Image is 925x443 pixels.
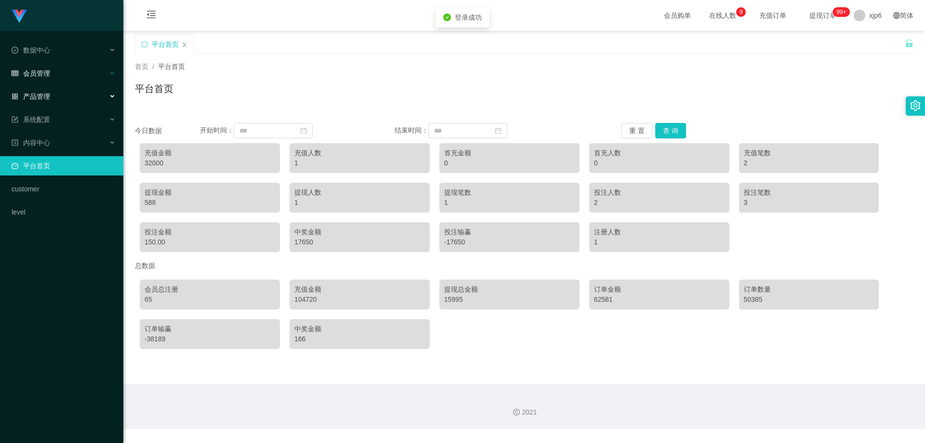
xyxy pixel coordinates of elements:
[594,227,725,237] div: 注册人数
[443,13,451,21] i: icon: check-circle
[12,116,18,123] i: 图标: form
[12,116,50,123] span: 系统配置
[12,139,18,146] i: 图标: profile
[145,158,275,168] div: 32000
[594,158,725,168] div: 0
[594,198,725,208] div: 2
[12,93,50,100] span: 产品管理
[135,126,200,136] div: 今日数据
[444,237,575,247] div: -17650
[594,295,725,305] div: 62581
[754,12,791,19] span: 充值订单
[495,127,502,134] i: 图标: calendar
[135,63,148,70] span: 首页
[152,35,179,54] div: 平台首页
[444,227,575,237] div: 投注输赢
[12,69,50,77] span: 会员管理
[294,324,425,334] div: 中奖金额
[300,127,307,134] i: 图标: calendar
[444,148,575,158] div: 首充金额
[395,126,428,134] span: 结束时间：
[444,198,575,208] div: 1
[455,13,482,21] span: 登录成功
[158,63,185,70] span: 平台首页
[294,158,425,168] div: 1
[145,148,275,158] div: 充值金额
[145,227,275,237] div: 投注金额
[141,41,148,48] i: 图标: sync
[444,295,575,305] div: 15995
[12,139,50,147] span: 内容中心
[145,324,275,334] div: 订单输赢
[744,295,874,305] div: 50385
[135,0,168,31] i: 图标: menu-fold
[805,12,841,19] span: 提现订单
[910,100,921,111] i: 图标: setting
[12,47,18,54] i: 图标: check-circle-o
[621,123,652,138] button: 重 置
[294,295,425,305] div: 104720
[294,148,425,158] div: 充值人数
[832,7,850,17] sup: 220
[294,334,425,344] div: 166
[444,284,575,295] div: 提现总金额
[744,158,874,168] div: 2
[905,39,913,48] i: 图标: unlock
[736,7,746,17] sup: 9
[145,188,275,198] div: 提现金额
[744,148,874,158] div: 充值笔数
[294,237,425,247] div: 17650
[655,123,686,138] button: 查 询
[594,284,725,295] div: 订单金额
[12,179,116,199] a: customer
[152,63,154,70] span: /
[145,295,275,305] div: 65
[594,237,725,247] div: 1
[513,409,520,416] i: 图标: copyright
[131,407,917,417] div: 2021
[145,284,275,295] div: 会员总注册
[744,188,874,198] div: 投注笔数
[294,227,425,237] div: 中奖金额
[12,46,50,54] span: 数据中心
[12,156,116,175] a: 图标: dashboard平台首页
[145,237,275,247] div: 150.00
[893,12,900,19] i: 图标: global
[744,284,874,295] div: 订单数量
[12,93,18,100] i: 图标: appstore-o
[594,148,725,158] div: 首充人数
[135,257,913,275] div: 总数据
[594,188,725,198] div: 投注人数
[182,42,187,48] i: 图标: close
[135,81,173,96] h1: 平台首页
[12,202,116,222] a: level
[294,188,425,198] div: 提现人数
[200,126,234,134] span: 开始时间：
[12,70,18,77] i: 图标: table
[740,7,743,17] p: 9
[294,284,425,295] div: 充值金额
[444,188,575,198] div: 提现笔数
[145,334,275,344] div: -38189
[145,198,275,208] div: 588
[744,198,874,208] div: 3
[12,10,27,23] img: logo.9652507e.png
[704,12,741,19] span: 在线人数
[444,158,575,168] div: 0
[294,198,425,208] div: 1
